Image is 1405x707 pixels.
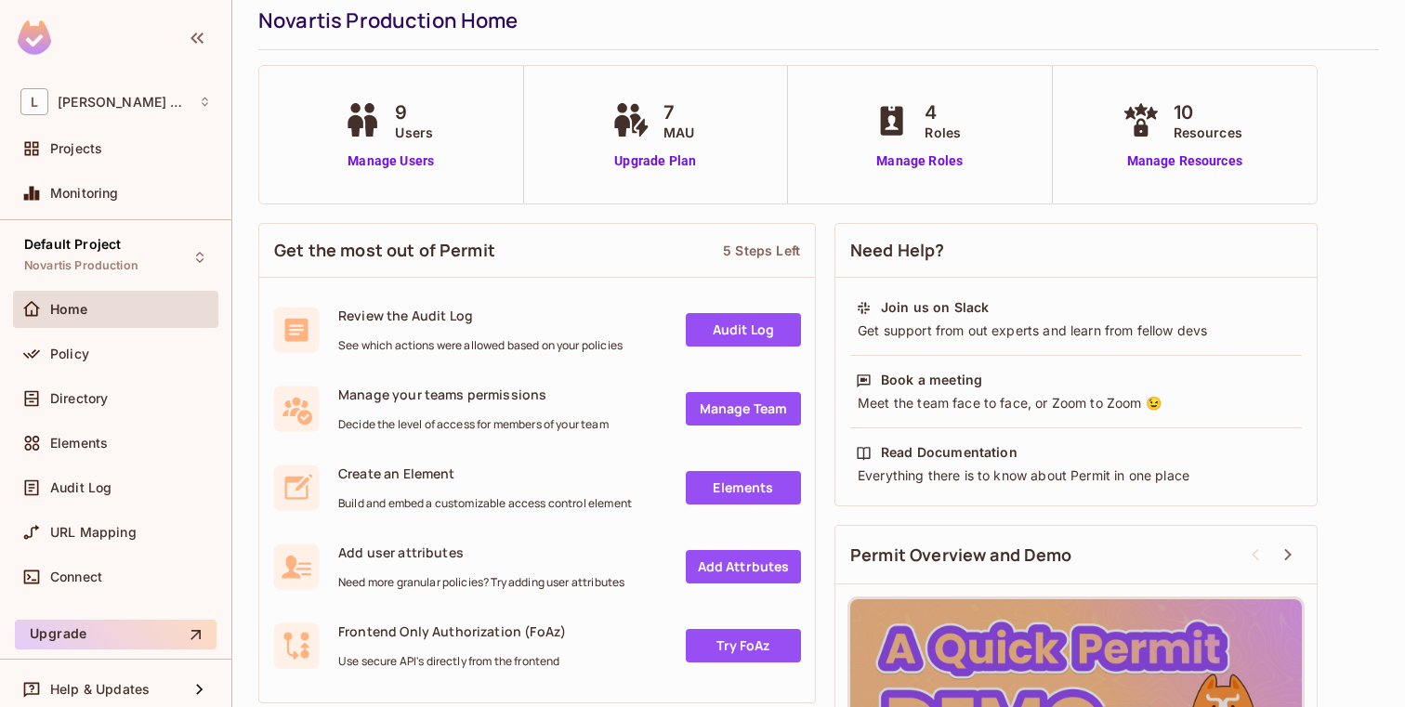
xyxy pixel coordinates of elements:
[608,151,703,171] a: Upgrade Plan
[258,7,1370,34] div: Novartis Production Home
[338,338,623,353] span: See which actions were allowed based on your policies
[850,543,1072,567] span: Permit Overview and Demo
[339,151,442,171] a: Manage Users
[723,242,800,259] div: 5 Steps Left
[50,570,102,584] span: Connect
[274,239,495,262] span: Get the most out of Permit
[15,620,217,649] button: Upgrade
[50,436,108,451] span: Elements
[856,321,1296,340] div: Get support from out experts and learn from fellow devs
[50,525,137,540] span: URL Mapping
[663,98,694,126] span: 7
[856,466,1296,485] div: Everything there is to know about Permit in one place
[338,622,566,640] span: Frontend Only Authorization (FoAz)
[50,682,150,697] span: Help & Updates
[686,471,801,504] a: Elements
[850,239,945,262] span: Need Help?
[663,123,694,142] span: MAU
[1174,98,1242,126] span: 10
[24,237,121,252] span: Default Project
[24,258,138,273] span: Novartis Production
[338,654,566,669] span: Use secure API's directly from the frontend
[395,98,433,126] span: 9
[338,575,624,590] span: Need more granular policies? Try adding user attributes
[338,417,609,432] span: Decide the level of access for members of your team
[686,392,801,426] a: Manage Team
[881,371,982,389] div: Book a meeting
[686,550,801,583] a: Add Attrbutes
[338,307,623,324] span: Review the Audit Log
[20,88,48,115] span: L
[50,480,112,495] span: Audit Log
[50,141,102,156] span: Projects
[925,98,961,126] span: 4
[881,443,1018,462] div: Read Documentation
[686,313,801,347] a: Audit Log
[869,151,970,171] a: Manage Roles
[686,629,801,662] a: Try FoAz
[50,302,88,317] span: Home
[925,123,961,142] span: Roles
[881,298,989,317] div: Join us on Slack
[856,394,1296,412] div: Meet the team face to face, or Zoom to Zoom 😉
[395,123,433,142] span: Users
[50,391,108,406] span: Directory
[58,95,190,110] span: Workspace: Lumia Security
[1174,123,1242,142] span: Resources
[338,386,609,403] span: Manage your teams permissions
[50,186,119,201] span: Monitoring
[338,543,624,561] span: Add user attributes
[18,20,51,55] img: SReyMgAAAABJRU5ErkJggg==
[338,465,632,482] span: Create an Element
[338,496,632,511] span: Build and embed a customizable access control element
[50,347,89,361] span: Policy
[1118,151,1252,171] a: Manage Resources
